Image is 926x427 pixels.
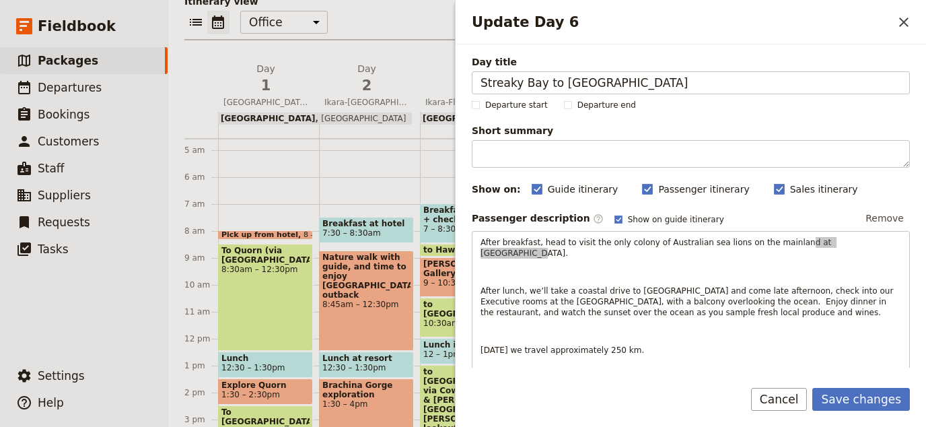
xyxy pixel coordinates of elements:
span: Packages [38,54,98,67]
div: 5 am [184,145,218,156]
span: [GEOGRAPHIC_DATA] to Ikara-Flinders Ranges [218,97,314,108]
div: to Hawker8:30 – 9am [420,244,515,257]
span: Lunch [221,354,310,363]
span: After breakfast, head to visit the only colony of Australian sea lions on the mainland at [GEOGRA... [480,238,834,258]
span: Passenger itinerary [658,183,749,196]
div: Lunch12:30 – 1:30pm [218,352,313,378]
span: Lunch at resort [322,354,411,363]
span: 10:30am – 12pm [423,319,511,328]
span: [DATE] we travel approximately 250 km. [480,346,644,355]
span: Requests [38,216,90,229]
span: Suppliers [38,189,91,202]
div: 8 am [184,226,218,236]
div: [GEOGRAPHIC_DATA][GEOGRAPHIC_DATA] [420,112,614,125]
span: To [GEOGRAPHIC_DATA] [221,407,310,426]
span: 2 [324,75,409,96]
div: 11 am [184,306,218,317]
textarea: Short summary [472,140,910,168]
div: 9 am [184,253,218,263]
span: 8:30am – 12:30pm [221,265,310,274]
span: Fieldbook [38,16,116,36]
span: 8 – 8:15am [304,231,345,239]
span: 7:30 – 8:30am [322,228,381,238]
div: 7 am [184,199,218,209]
div: 3 pm [184,414,218,425]
span: Customers [38,135,99,148]
span: Show on guide itinerary [628,214,724,225]
button: Cancel [751,388,808,411]
span: Departures [38,81,102,94]
button: Close drawer [892,11,915,34]
span: Sales itinerary [790,183,858,196]
button: Save changes [812,388,910,411]
span: to Hawker [423,245,474,255]
div: Show on: [472,183,521,196]
div: Breakfast at hotel7:30 – 8:30am [319,217,414,243]
button: Day1[GEOGRAPHIC_DATA] to Ikara-Flinders Ranges [218,62,319,112]
h2: Update Day 6 [472,12,892,32]
div: 10 am [184,280,218,290]
span: Guide itinerary [548,183,618,196]
div: Lunch at resort12:30 – 1:30pm [319,352,414,378]
div: Pick up from hotel8 – 8:15am [218,230,313,240]
span: 12:30 – 1:30pm [221,363,285,372]
button: List view [184,11,207,34]
h2: Day [223,62,308,96]
div: 12 pm [184,333,218,344]
span: Brachina Gorge exploration [322,381,411,399]
span: Day title [472,55,910,69]
span: 12 – 1pm [423,350,461,359]
span: Short summary [472,124,910,137]
span: 8:45am – 12:30pm [322,300,411,309]
span: Departure end [577,100,636,110]
span: 1 [223,75,308,96]
span: Help [38,396,64,409]
span: 12:30 – 1:30pm [322,363,386,372]
label: Passenger description [472,211,604,225]
span: [GEOGRAPHIC_DATA] [221,114,316,123]
span: Tasks [38,242,69,256]
div: 2 pm [184,387,218,398]
div: [GEOGRAPHIC_DATA][GEOGRAPHIC_DATA] [218,112,412,125]
span: 9 – 10:30am [423,278,511,288]
span: [PERSON_NAME] Gallery [423,259,511,278]
span: Pick up from hotel [221,231,304,239]
span: to [GEOGRAPHIC_DATA] [423,300,511,319]
span: Lunch in [GEOGRAPHIC_DATA] [423,340,511,350]
div: Breakfast at hotel + check-out7 – 8:30am [420,203,515,243]
span: Staff [38,162,65,175]
span: 1:30 – 2:30pm [221,390,280,399]
span: 1:30 – 4pm [322,399,411,409]
div: 6 am [184,172,218,183]
div: To Quorn (via [GEOGRAPHIC_DATA])8:30am – 12:30pm [218,244,313,351]
span: 7 – 8:30am [423,224,511,234]
button: Calendar view [207,11,229,34]
div: [PERSON_NAME] Gallery9 – 10:30am [420,257,515,297]
input: Day title [472,71,910,94]
div: Nature walk with guide, and time to enjoy [GEOGRAPHIC_DATA] outback8:45am – 12:30pm [319,251,414,351]
span: Departure start [485,100,548,110]
span: Nature walk with guide, and time to enjoy [GEOGRAPHIC_DATA] outback [322,253,411,300]
span: [GEOGRAPHIC_DATA] [316,114,406,123]
span: Breakfast at hotel + check-out [423,205,511,224]
span: After lunch, we’ll take a coastal drive to [GEOGRAPHIC_DATA] and come late afternoon, check into ... [480,286,896,317]
div: Explore Quorn1:30 – 2:30pm [218,379,313,405]
button: Remove [859,208,910,228]
span: Breakfast at hotel [322,219,411,228]
span: To Quorn (via [GEOGRAPHIC_DATA]) [221,246,310,265]
span: Ikara-[GEOGRAPHIC_DATA] [319,97,415,108]
span: Bookings [38,108,90,121]
span: ​ [593,213,604,224]
div: 1 pm [184,360,218,371]
button: Day2Ikara-[GEOGRAPHIC_DATA] [319,62,420,112]
span: Explore Quorn [221,381,310,390]
div: to [GEOGRAPHIC_DATA]10:30am – 12pm [420,298,515,337]
div: Lunch in [GEOGRAPHIC_DATA]12 – 1pm [420,338,515,364]
span: Settings [38,369,85,383]
h2: Day [324,62,409,96]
